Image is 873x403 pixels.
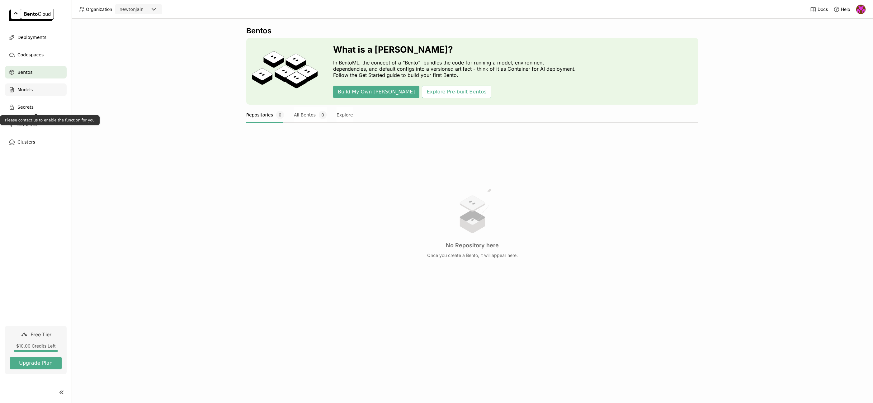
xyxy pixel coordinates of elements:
[246,26,698,36] div: Bentos
[17,51,44,59] span: Codespaces
[10,357,62,369] button: Upgrade Plan
[17,138,35,146] span: Clusters
[333,86,419,98] button: Build My Own [PERSON_NAME]
[31,331,51,338] span: Free Tier
[5,326,67,374] a: Free Tier$10.00 Credits LeftUpgrade Plan
[319,111,327,119] span: 0
[294,107,327,123] button: All Bentos
[5,66,67,78] a: Bentos
[333,45,579,55] h3: What is a [PERSON_NAME]?
[833,6,850,12] div: Help
[251,51,318,92] img: cover onboarding
[86,7,112,12] span: Organization
[17,103,34,111] span: Secrets
[144,7,145,13] input: Selected newtonjain.
[5,136,67,148] a: Clusters
[337,107,353,123] button: Explore
[818,7,828,12] span: Docs
[810,6,828,12] a: Docs
[5,101,67,113] a: Secrets
[246,107,284,123] button: Repositories
[10,343,62,349] div: $10.00 Credits Left
[449,187,496,235] img: no results
[17,34,46,41] span: Deployments
[17,86,33,93] span: Models
[333,59,579,78] p: In BentoML, the concept of a “Bento” bundles the code for running a model, environment dependenci...
[841,7,850,12] span: Help
[9,9,54,21] img: logo
[5,83,67,96] a: Models
[422,86,491,98] button: Explore Pre-built Bentos
[5,49,67,61] a: Codespaces
[427,253,518,258] p: Once you create a Bento, it will appear here.
[17,69,32,76] span: Bentos
[276,111,284,119] span: 0
[446,242,499,249] h3: No Repository here
[856,5,866,14] img: Newton Jain
[5,31,67,44] a: Deployments
[120,6,144,12] div: newtonjain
